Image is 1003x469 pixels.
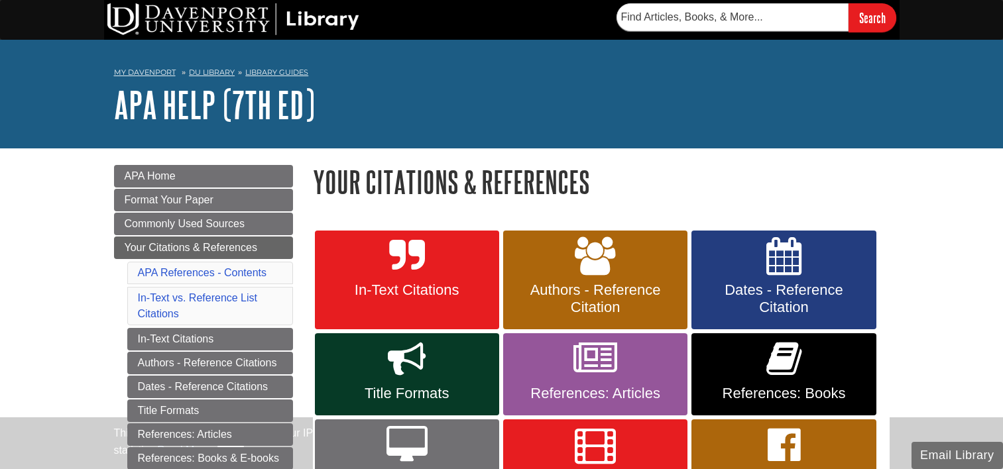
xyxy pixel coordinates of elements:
[325,282,489,299] span: In-Text Citations
[701,282,866,316] span: Dates - Reference Citation
[127,328,293,350] a: In-Text Citations
[114,213,293,235] a: Commonly Used Sources
[107,3,359,35] img: DU Library
[912,442,1003,469] button: Email Library
[701,385,866,402] span: References: Books
[125,170,176,182] span: APA Home
[114,189,293,211] a: Format Your Paper
[114,165,293,187] a: APA Home
[315,231,499,330] a: In-Text Citations
[513,385,678,402] span: References: Articles
[691,333,876,415] a: References: Books
[313,165,890,199] h1: Your Citations & References
[127,399,293,422] a: Title Formats
[125,194,213,205] span: Format Your Paper
[114,67,176,78] a: My Davenport
[138,267,266,278] a: APA References - Contents
[503,333,687,415] a: References: Articles
[127,423,293,446] a: References: Articles
[127,352,293,374] a: Authors - Reference Citations
[125,218,245,229] span: Commonly Used Sources
[125,242,257,253] span: Your Citations & References
[245,68,308,77] a: Library Guides
[325,385,489,402] span: Title Formats
[114,236,293,259] a: Your Citations & References
[617,3,896,32] form: Searches DU Library's articles, books, and more
[849,3,896,32] input: Search
[138,292,258,319] a: In-Text vs. Reference List Citations
[189,68,235,77] a: DU Library
[503,231,687,330] a: Authors - Reference Citation
[114,84,315,125] a: APA Help (7th Ed)
[513,282,678,316] span: Authors - Reference Citation
[127,376,293,398] a: Dates - Reference Citations
[114,64,890,85] nav: breadcrumb
[691,231,876,330] a: Dates - Reference Citation
[617,3,849,31] input: Find Articles, Books, & More...
[315,333,499,415] a: Title Formats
